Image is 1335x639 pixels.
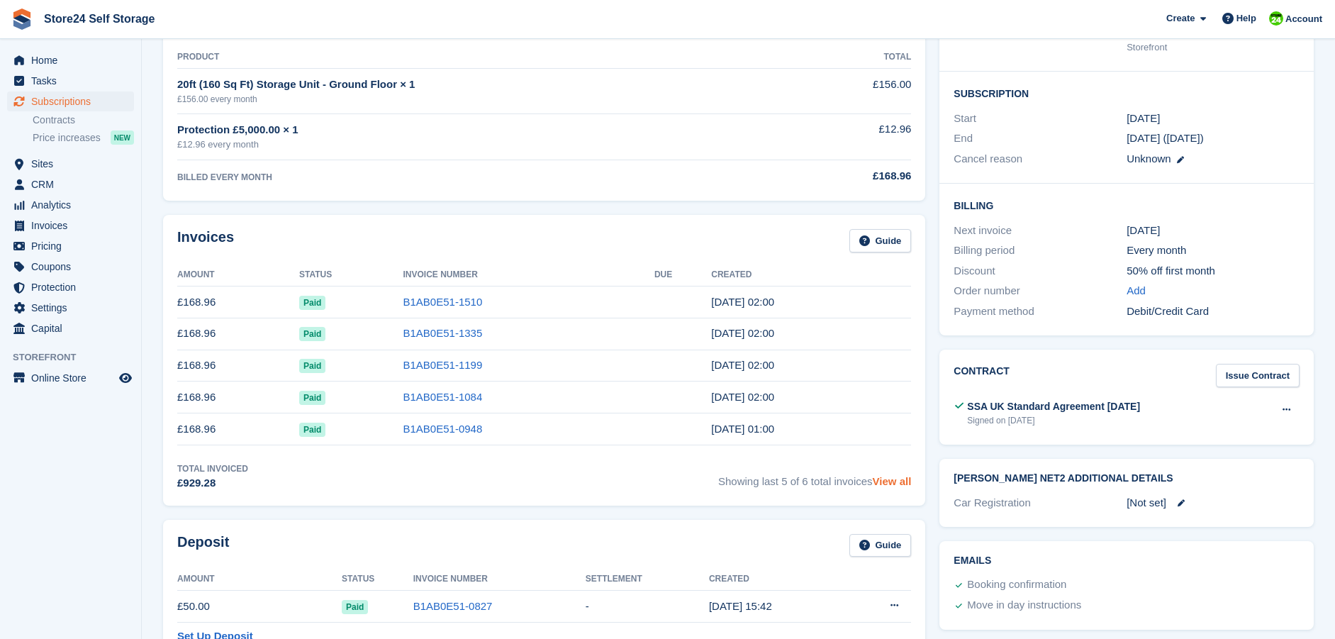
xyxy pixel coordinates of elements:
img: stora-icon-8386f47178a22dfd0bd8f6a31ec36ba5ce8667c1dd55bd0f319d3a0aa187defe.svg [11,9,33,30]
td: £156.00 [809,69,911,113]
div: Order number [954,283,1127,299]
span: Coupons [31,257,116,277]
td: £168.96 [177,287,299,318]
div: NEW [111,130,134,145]
span: Capital [31,318,116,338]
th: Amount [177,568,342,591]
a: B1AB0E51-1335 [403,327,483,339]
div: Booking confirmation [967,577,1066,594]
h2: Deposit [177,534,229,557]
div: Signed on [DATE] [967,414,1140,427]
td: £168.96 [177,413,299,445]
div: £168.96 [809,168,911,184]
a: B1AB0E51-1084 [403,391,483,403]
td: - [586,591,709,623]
td: £12.96 [809,113,911,160]
div: Debit/Credit Card [1127,304,1300,320]
div: Storefront [1127,40,1300,55]
div: £156.00 every month [177,93,809,106]
time: 2025-04-11 01:00:47 UTC [711,391,774,403]
a: menu [7,277,134,297]
img: Robert Sears [1269,11,1283,26]
div: £12.96 every month [177,138,809,152]
a: menu [7,154,134,174]
a: Store24 Self Storage [38,7,161,30]
div: Billing period [954,243,1127,259]
a: B1AB0E51-0948 [403,423,483,435]
a: Guide [849,534,912,557]
span: Paid [342,600,368,614]
div: Cancel reason [954,151,1127,167]
h2: Emails [954,555,1300,567]
span: Pricing [31,236,116,256]
th: Invoice Number [403,264,654,287]
a: menu [7,174,134,194]
div: Protection £5,000.00 × 1 [177,122,809,138]
span: Paid [299,296,325,310]
th: Due [654,264,711,287]
time: 2025-02-10 15:42:25 UTC [709,600,772,612]
a: menu [7,50,134,70]
span: Protection [31,277,116,297]
a: B1AB0E51-0827 [413,600,493,612]
div: [Not set] [1127,495,1300,511]
span: Unknown [1127,152,1171,165]
a: Price increases NEW [33,130,134,145]
th: Settlement [586,568,709,591]
span: Sites [31,154,116,174]
span: Home [31,50,116,70]
th: Invoice Number [413,568,586,591]
span: Help [1236,11,1256,26]
div: Move in day instructions [967,597,1081,614]
a: B1AB0E51-1199 [403,359,483,371]
a: Add [1127,283,1146,299]
div: BILLED EVERY MONTH [177,171,809,184]
a: menu [7,236,134,256]
th: Created [711,264,911,287]
div: SSA UK Standard Agreement [DATE] [967,399,1140,414]
time: 2025-03-11 01:00:58 UTC [711,423,774,435]
div: Start [954,111,1127,127]
th: Amount [177,264,299,287]
a: Contracts [33,113,134,127]
span: Invoices [31,216,116,235]
div: Every month [1127,243,1300,259]
h2: Contract [954,364,1010,387]
span: Online Store [31,368,116,388]
a: Preview store [117,369,134,387]
div: [DATE] [1127,223,1300,239]
div: Car Registration [954,495,1127,511]
div: £929.28 [177,475,248,491]
div: 20ft (160 Sq Ft) Storage Unit - Ground Floor × 1 [177,77,809,93]
span: Subscriptions [31,91,116,111]
span: Account [1285,12,1322,26]
h2: Subscription [954,86,1300,100]
a: menu [7,91,134,111]
th: Total [809,46,911,69]
span: Paid [299,359,325,373]
div: Discount [954,263,1127,279]
span: Create [1166,11,1195,26]
span: Settings [31,298,116,318]
span: Analytics [31,195,116,215]
span: [DATE] ([DATE]) [1127,132,1204,144]
span: Paid [299,391,325,405]
time: 2025-06-11 01:00:56 UTC [711,327,774,339]
time: 2025-05-11 01:00:24 UTC [711,359,774,371]
td: £50.00 [177,591,342,623]
div: Next invoice [954,223,1127,239]
a: View all [873,475,912,487]
a: menu [7,318,134,338]
div: Total Invoiced [177,462,248,475]
time: 2025-07-11 01:00:13 UTC [711,296,774,308]
a: Issue Contract [1216,364,1300,387]
td: £168.96 [177,318,299,350]
time: 2025-02-11 01:00:00 UTC [1127,111,1160,127]
h2: Billing [954,198,1300,212]
span: Showing last 5 of 6 total invoices [718,462,911,491]
a: menu [7,195,134,215]
a: menu [7,257,134,277]
div: 50% off first month [1127,263,1300,279]
div: End [954,130,1127,147]
td: £168.96 [177,382,299,413]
